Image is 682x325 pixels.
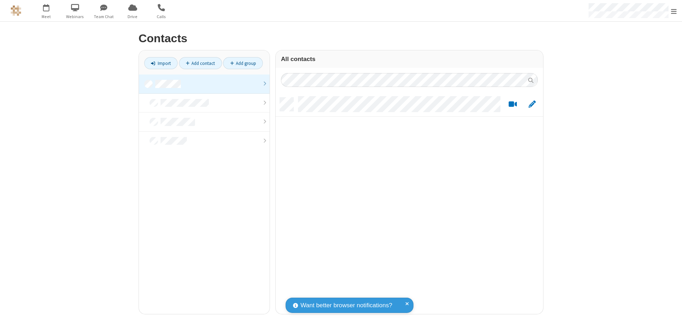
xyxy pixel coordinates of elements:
button: Edit [525,100,539,109]
h2: Contacts [139,32,543,45]
div: grid [276,92,543,314]
img: QA Selenium DO NOT DELETE OR CHANGE [11,5,21,16]
h3: All contacts [281,56,538,62]
a: Add group [223,57,263,69]
span: Webinars [62,13,88,20]
span: Calls [148,13,175,20]
span: Team Chat [91,13,117,20]
span: Want better browser notifications? [301,301,392,310]
span: Meet [33,13,60,20]
span: Drive [119,13,146,20]
a: Add contact [179,57,222,69]
button: Start a video meeting [506,100,520,109]
a: Import [144,57,178,69]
